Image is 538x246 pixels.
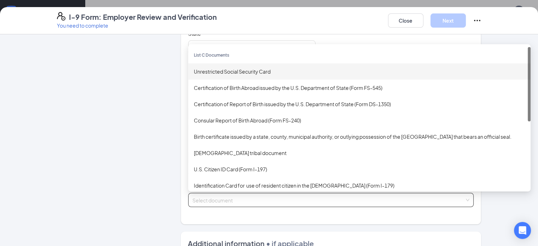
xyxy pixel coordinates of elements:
div: Open Intercom Messenger [514,222,531,239]
span: List C Documents [194,52,229,58]
h4: I-9 Form: Employer Review and Verification [69,12,217,22]
div: [DEMOGRAPHIC_DATA] tribal document [194,149,525,157]
p: You need to complete [57,22,217,29]
span: Georgia [192,41,311,54]
div: U.S. Citizen ID Card (Form I-197) [194,165,525,173]
div: Certification of Report of Birth issued by the U.S. Department of State (Form DS-1350) [194,100,525,108]
div: Identification Card for use of resident citizen in the [DEMOGRAPHIC_DATA] (Form I-179) [194,182,525,189]
div: Consular Report of Birth Abroad (Form FS-240) [194,116,525,124]
button: Next [430,13,466,28]
svg: FormI9EVerifyIcon [57,12,65,21]
div: Birth certificate issued by a state, county, municipal authority, or outlying possession of the [... [194,133,525,141]
div: Certification of Birth Abroad issued by the U.S. Department of State (Form FS-545) [194,84,525,92]
div: Unrestricted Social Security Card [194,68,525,75]
svg: Ellipses [473,16,481,25]
button: Close [388,13,423,28]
